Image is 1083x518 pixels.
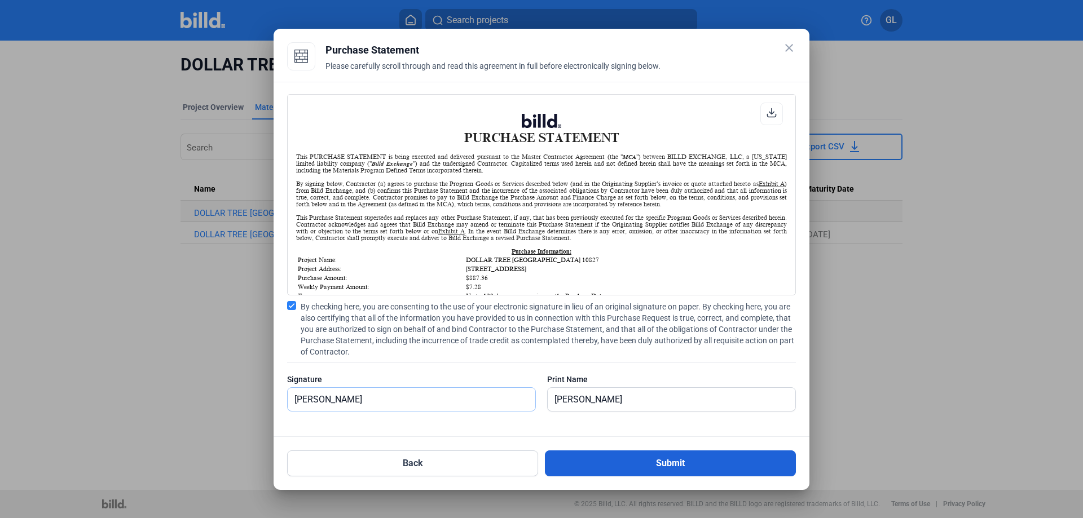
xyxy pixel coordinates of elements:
[297,256,464,264] td: Project Name:
[287,450,538,476] button: Back
[287,374,536,385] div: Signature
[759,180,785,187] u: Exhibit A
[301,301,796,357] span: By checking here, you are consenting to the use of your electronic signature in lieu of an origin...
[297,283,464,291] td: Weekly Payment Amount:
[623,153,636,160] i: MCA
[296,153,787,174] div: This PURCHASE STATEMENT is being executed and delivered pursuant to the Master Contractor Agreeme...
[512,248,571,255] u: Purchase Information:
[465,265,786,273] td: [STREET_ADDRESS]
[297,292,464,300] td: Term:
[372,160,413,167] i: Billd Exchange
[438,228,465,234] u: Exhibit A
[325,42,796,58] div: Purchase Statement
[545,450,796,476] button: Submit
[465,256,786,264] td: DOLLAR TREE [GEOGRAPHIC_DATA] 10827
[325,60,796,85] div: Please carefully scroll through and read this agreement in full before electronically signing below.
[296,114,787,145] h1: PURCHASE STATEMENT
[548,388,783,411] input: Print Name
[465,274,786,282] td: $887.36
[288,388,535,411] input: Signature
[296,214,787,241] div: This Purchase Statement supersedes and replaces any other Purchase Statement, if any, that has be...
[782,41,796,55] mat-icon: close
[296,180,787,207] div: By signing below, Contractor (a) agrees to purchase the Program Goods or Services described below...
[547,374,796,385] div: Print Name
[297,274,464,282] td: Purchase Amount:
[465,292,786,300] td: Up to 120 days, commencing on the Purchase Date
[465,283,786,291] td: $7.28
[297,265,464,273] td: Project Address:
